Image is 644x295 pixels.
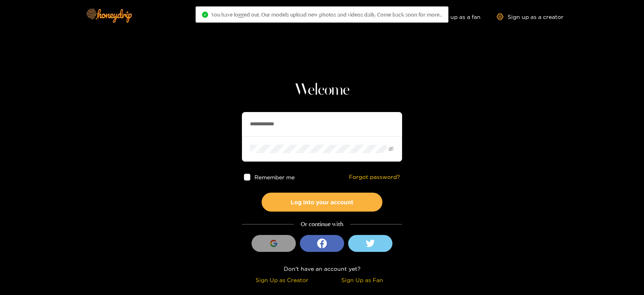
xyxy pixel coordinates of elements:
div: Don't have an account yet? [242,264,402,273]
h1: Welcome [242,81,402,100]
div: Or continue with [242,220,402,229]
a: Sign up as a creator [497,13,563,20]
div: Sign Up as Fan [324,275,400,285]
span: eye-invisible [388,146,394,152]
span: Remember me [255,174,295,180]
a: Sign up as a fan [425,13,481,20]
a: Forgot password? [349,174,400,181]
span: check-circle [202,12,208,18]
div: Sign Up as Creator [244,275,320,285]
span: You have logged out. Our models upload new photos and videos daily. Come back soon for more.. [211,11,442,18]
button: Log into your account [262,193,382,212]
